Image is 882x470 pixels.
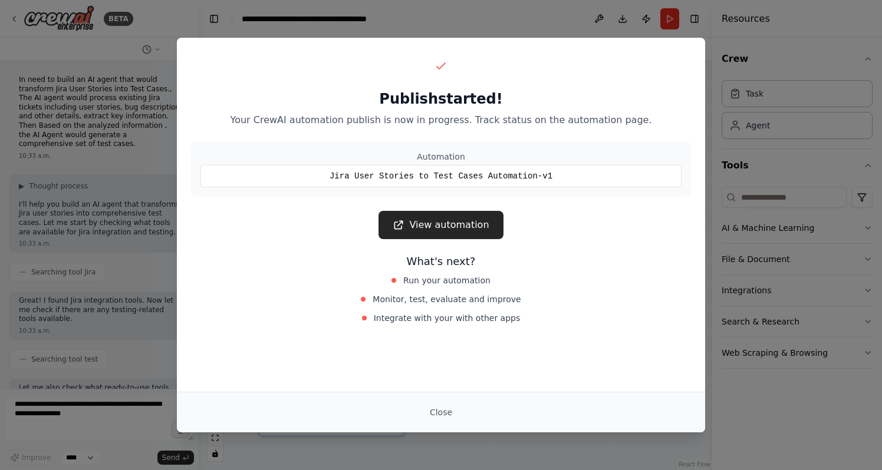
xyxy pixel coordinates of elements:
[379,211,503,239] a: View automation
[420,402,462,423] button: Close
[191,90,691,108] h2: Publish started!
[191,113,691,127] p: Your CrewAI automation publish is now in progress. Track status on the automation page.
[403,274,491,286] span: Run your automation
[200,165,682,187] div: Jira User Stories to Test Cases Automation-v1
[373,293,521,305] span: Monitor, test, evaluate and improve
[374,312,521,324] span: Integrate with your with other apps
[191,253,691,270] h3: What's next?
[200,151,682,163] div: Automation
